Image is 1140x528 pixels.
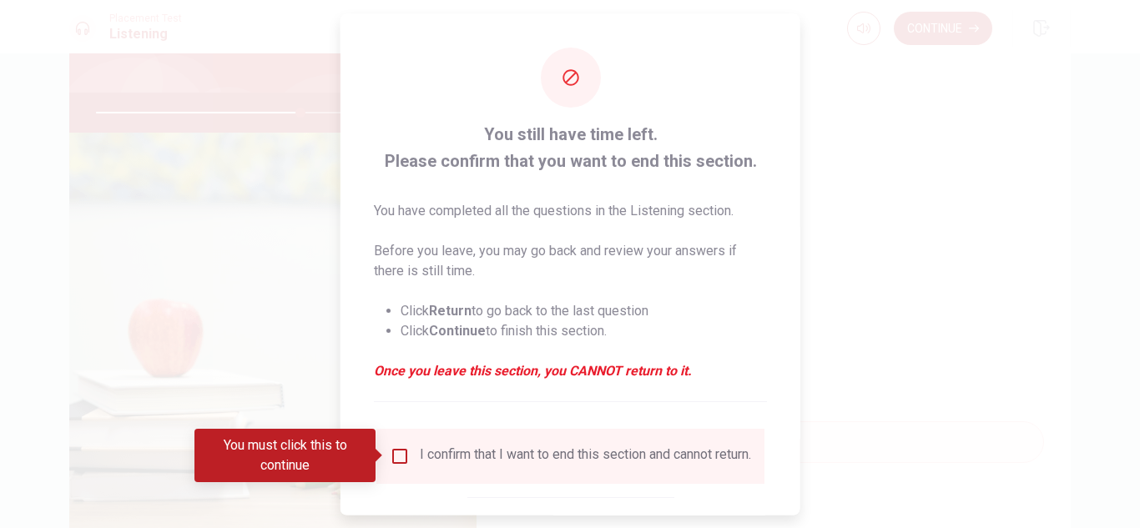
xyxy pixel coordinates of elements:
[401,320,767,340] li: Click to finish this section.
[374,360,767,380] em: Once you leave this section, you CANNOT return to it.
[194,429,376,482] div: You must click this to continue
[374,120,767,173] span: You still have time left. Please confirm that you want to end this section.
[401,300,767,320] li: Click to go back to the last question
[429,302,472,318] strong: Return
[429,322,486,338] strong: Continue
[420,445,751,465] div: I confirm that I want to end this section and cannot return.
[390,445,410,465] span: You must click this to continue
[374,200,767,220] p: You have completed all the questions in the Listening section.
[374,240,767,280] p: Before you leave, you may go back and review your answers if there is still time.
